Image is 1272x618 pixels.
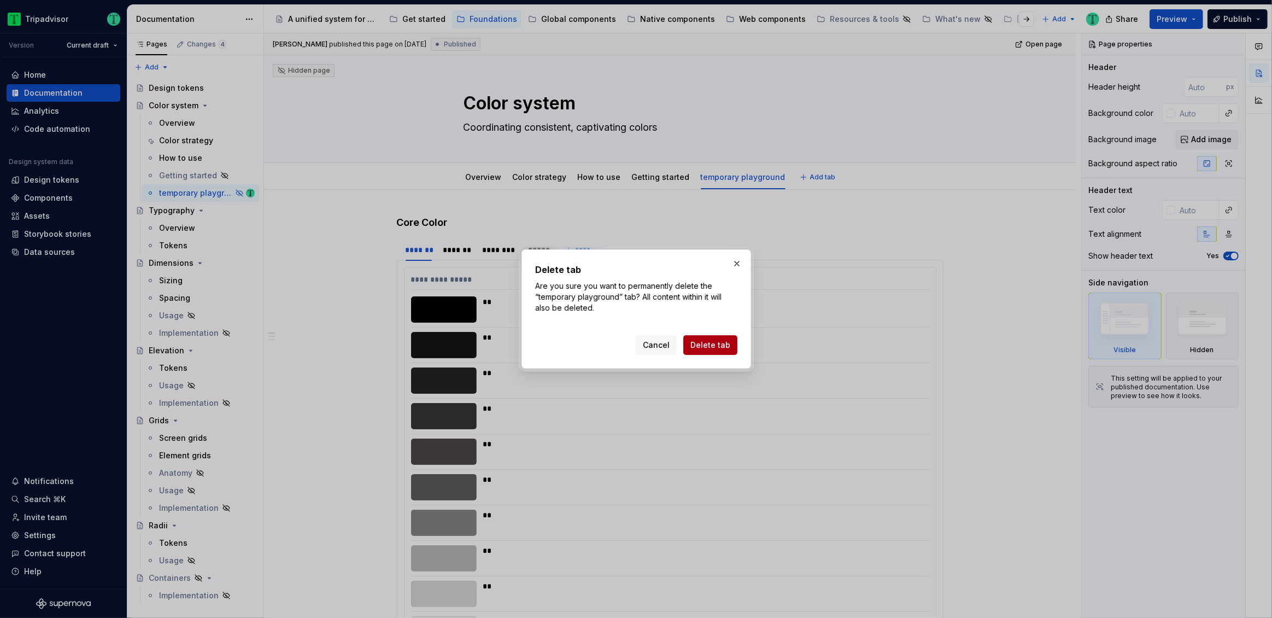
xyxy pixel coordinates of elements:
[535,281,737,313] p: Are you sure you want to permanently delete the “temporary playground” tab? All content within it...
[535,263,737,276] h2: Delete tab
[690,340,730,351] span: Delete tab
[643,340,670,351] span: Cancel
[636,335,677,355] button: Cancel
[683,335,737,355] button: Delete tab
